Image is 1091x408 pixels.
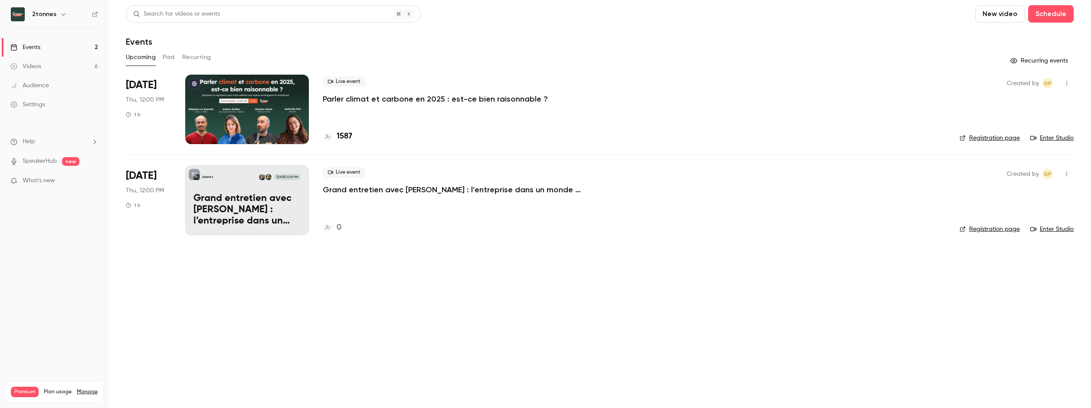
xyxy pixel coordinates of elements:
a: SpeakerHub [23,157,57,166]
div: 1 h [126,111,141,118]
span: [DATE] 12:00 PM [274,174,300,180]
span: Live event [323,76,366,87]
a: Enter Studio [1030,134,1074,142]
img: Frédéric Mazzella [259,174,265,180]
button: Upcoming [126,50,156,64]
span: Gabrielle Piot [1042,78,1053,89]
img: 2tonnes [11,7,25,21]
div: Events [10,43,40,52]
a: Registration page [960,134,1020,142]
a: 1587 [323,131,352,142]
img: Pierre-Alix Lloret-Bavai [265,174,272,180]
div: Settings [10,100,45,109]
span: Gabrielle Piot [1042,169,1053,179]
span: Created by [1007,78,1039,89]
div: Audience [10,81,49,90]
button: New video [975,5,1025,23]
a: Parler climat et carbone en 2025 : est-ce bien raisonnable ? [323,94,548,104]
span: Thu, 12:00 PM [126,186,164,195]
span: Premium [11,387,39,397]
a: Manage [77,388,98,395]
button: Recurring [182,50,211,64]
span: GP [1044,169,1052,179]
button: Past [163,50,175,64]
p: 2tonnes [202,175,213,179]
h1: Events [126,36,152,47]
iframe: Noticeable Trigger [88,177,98,185]
div: Oct 16 Thu, 12:00 PM (Europe/Paris) [126,165,171,235]
button: Schedule [1028,5,1074,23]
h4: 1587 [337,131,352,142]
div: 1 h [126,202,141,209]
span: new [62,157,79,166]
h6: 2tonnes [32,10,56,19]
span: [DATE] [126,169,157,183]
span: Thu, 12:00 PM [126,95,164,104]
li: help-dropdown-opener [10,137,98,146]
span: Live event [323,167,366,178]
a: Grand entretien avec [PERSON_NAME] : l’entreprise dans un monde en crises [323,184,583,195]
div: Search for videos or events [133,10,220,19]
span: What's new [23,176,55,185]
span: Created by [1007,169,1039,179]
span: [DATE] [126,78,157,92]
a: 0 [323,222,341,234]
a: Registration page [960,225,1020,234]
div: Videos [10,62,41,71]
div: Sep 18 Thu, 12:00 PM (Europe/Paris) [126,75,171,144]
a: Enter Studio [1030,225,1074,234]
span: Help [23,137,35,146]
p: Grand entretien avec [PERSON_NAME] : l’entreprise dans un monde en crises [193,193,301,227]
span: GP [1044,78,1052,89]
h4: 0 [337,222,341,234]
span: Plan usage [44,388,72,395]
button: Recurring events [1006,54,1074,68]
a: Grand entretien avec Frédéric Mazzella : l’entreprise dans un monde en crises 2tonnesPierre-Alix ... [185,165,309,235]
